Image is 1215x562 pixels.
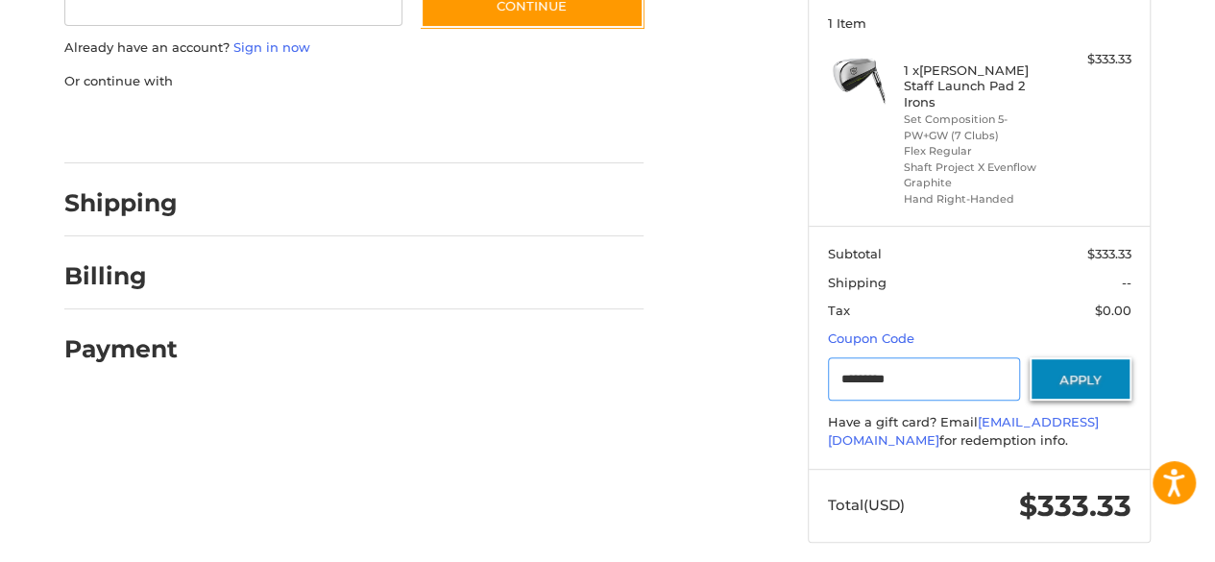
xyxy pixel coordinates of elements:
a: Coupon Code [828,330,914,346]
p: Already have an account? [64,38,644,58]
li: Flex Regular [904,143,1051,159]
span: Total (USD) [828,496,905,514]
li: Hand Right-Handed [904,191,1051,208]
div: $333.33 [1056,50,1131,69]
h4: 1 x [PERSON_NAME] Staff Launch Pad 2 Irons [904,62,1051,110]
div: Have a gift card? Email for redemption info. [828,413,1131,451]
h2: Payment [64,334,178,364]
span: $333.33 [1019,488,1131,524]
iframe: PayPal-paylater [221,110,365,144]
span: $333.33 [1087,246,1131,261]
h2: Billing [64,261,177,291]
li: Set Composition 5-PW+GW (7 Clubs) [904,111,1051,143]
li: Shaft Project X Evenflow Graphite [904,159,1051,191]
span: Tax [828,303,850,318]
span: -- [1122,275,1131,290]
span: Shipping [828,275,887,290]
h2: Shipping [64,188,178,218]
button: Apply [1030,357,1131,401]
iframe: PayPal-paypal [59,110,203,144]
iframe: PayPal-venmo [384,110,528,144]
span: Subtotal [828,246,882,261]
p: Or continue with [64,72,644,91]
input: Gift Certificate or Coupon Code [828,357,1021,401]
a: Sign in now [233,39,310,55]
span: $0.00 [1095,303,1131,318]
h3: 1 Item [828,15,1131,31]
